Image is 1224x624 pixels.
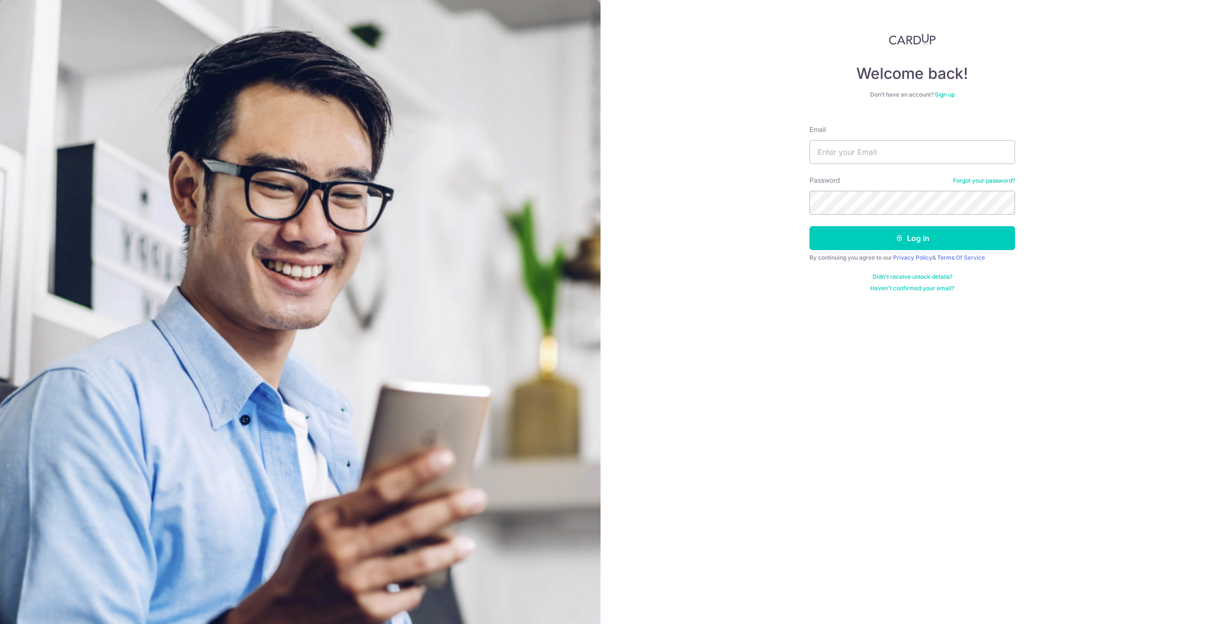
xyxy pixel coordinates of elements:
a: Terms Of Service [937,254,985,261]
img: CardUp Logo [889,33,936,45]
input: Enter your Email [809,140,1015,164]
label: Password [809,175,840,185]
a: Privacy Policy [893,254,932,261]
a: Haven't confirmed your email? [870,285,954,292]
div: Don’t have an account? [809,91,1015,99]
a: Didn't receive unlock details? [873,273,952,281]
div: By continuing you agree to our & [809,254,1015,262]
a: Sign up [935,91,955,98]
a: Forgot your password? [953,177,1015,185]
label: Email [809,125,826,134]
button: Log in [809,226,1015,250]
h4: Welcome back! [809,64,1015,83]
